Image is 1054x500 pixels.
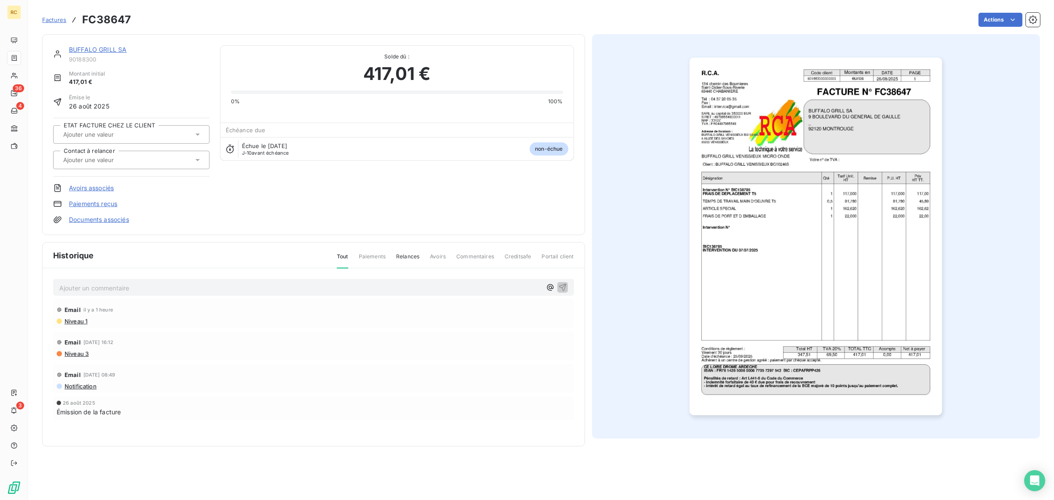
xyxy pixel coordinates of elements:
span: Paiements [359,253,386,268]
span: avant échéance [242,150,289,156]
span: [DATE] 08:49 [83,372,116,377]
span: 36 [13,84,24,92]
img: Logo LeanPay [7,481,21,495]
a: Paiements reçus [69,199,117,208]
span: Niveau 3 [64,350,89,357]
input: Ajouter une valeur [62,156,151,164]
span: Email [65,371,81,378]
span: Émission de la facture [57,407,121,417]
span: 4 [16,102,24,110]
span: Factures [42,16,66,23]
a: Avoirs associés [69,184,114,192]
span: J-10 [242,150,252,156]
span: Émise le [69,94,109,101]
span: non-échue [530,142,568,156]
a: Factures [42,15,66,24]
span: 90188300 [69,56,209,63]
span: Échue le [DATE] [242,142,287,149]
span: 26 août 2025 [63,400,95,406]
span: Relances [396,253,419,268]
span: Commentaires [456,253,494,268]
span: Portail client [541,253,574,268]
span: Historique [53,250,94,261]
a: BUFFALO GRILL SA [69,46,126,53]
span: Email [65,306,81,313]
input: Ajouter une valeur [62,130,151,138]
span: 417,01 € [69,78,105,87]
span: 0% [231,98,240,105]
button: Actions [978,13,1022,27]
div: Open Intercom Messenger [1024,470,1045,491]
span: Niveau 1 [64,318,87,325]
div: RC [7,5,21,19]
span: Échéance due [226,127,266,134]
span: il y a 1 heure [83,307,113,312]
span: Notification [64,383,97,390]
h3: FC38647 [82,12,131,28]
a: Documents associés [69,215,129,224]
span: 26 août 2025 [69,101,109,111]
span: Creditsafe [505,253,531,268]
span: Email [65,339,81,346]
span: [DATE] 16:12 [83,340,114,345]
span: Tout [337,253,348,268]
span: 100% [548,98,563,105]
span: Solde dû : [231,53,563,61]
span: 3 [16,402,24,409]
span: Avoirs [430,253,446,268]
span: 417,01 € [363,61,430,87]
img: invoice_thumbnail [689,58,942,415]
span: Montant initial [69,70,105,78]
